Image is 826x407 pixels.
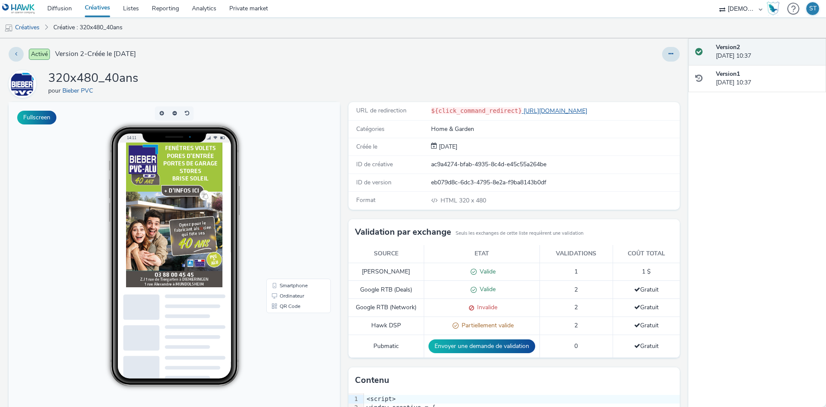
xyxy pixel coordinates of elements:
[55,49,136,59] span: Version 2 - Créée le [DATE]
[634,303,659,311] span: Gratuit
[348,317,424,335] td: Hawk DSP
[574,321,578,329] span: 2
[355,374,389,387] h3: Contenu
[118,33,128,38] span: 14:11
[348,299,424,317] td: Google RTB (Network)
[431,178,679,187] div: eb079d8c-6dc3-4795-8e2a-f9ba8143b0df
[716,43,819,61] div: [DATE] 10:37
[4,24,13,32] img: mobile
[459,321,514,329] span: Partiellement valide
[431,160,679,169] div: ac9a4274-bfab-4935-8c4d-e45c55a264be
[477,285,496,293] span: Valide
[574,267,578,276] span: 1
[271,202,292,207] span: QR Code
[2,3,35,14] img: undefined Logo
[634,286,659,294] span: Gratuit
[356,178,391,186] span: ID de version
[474,303,497,311] span: Invalide
[642,267,650,276] span: 1 $
[634,321,659,329] span: Gratuit
[767,2,780,16] img: Hawk Academy
[49,17,127,38] a: Créative : 320x480_40ans
[574,286,578,294] span: 2
[355,226,451,239] h3: Validation par exchange
[634,342,659,350] span: Gratuit
[259,199,321,209] li: QR Code
[716,70,740,78] strong: Version 1
[259,189,321,199] li: Ordinateur
[356,125,385,133] span: Catégories
[440,196,486,205] span: 320 x 480
[348,395,359,404] div: 1
[48,87,62,95] span: pour
[477,267,496,276] span: Valide
[431,107,522,114] code: ${click_command_redirect}
[348,245,424,263] th: Source
[62,87,96,95] a: Bieber PVC
[437,143,457,151] div: Création 27 août 2025, 10:37
[348,263,424,281] td: [PERSON_NAME]
[356,160,393,168] span: ID de créative
[428,339,535,353] button: Envoyer une demande de validation
[809,2,817,15] div: ST
[9,80,40,88] a: Bieber PVC
[10,71,35,98] img: Bieber PVC
[29,49,50,60] span: Activé
[259,178,321,189] li: Smartphone
[356,106,407,115] span: URL de redirection
[348,335,424,357] td: Pubmatic
[716,70,819,87] div: [DATE] 10:37
[17,111,56,124] button: Fullscreen
[431,125,679,134] div: Home & Garden
[48,70,138,87] h1: 320x480_40ans
[539,245,613,263] th: Validations
[574,342,578,350] span: 0
[356,143,377,151] span: Créée le
[364,395,680,404] div: <script>
[271,191,296,196] span: Ordinateur
[613,245,680,263] th: Coût total
[424,245,539,263] th: Etat
[271,181,299,186] span: Smartphone
[441,196,459,205] span: HTML
[456,230,583,237] small: Seuls les exchanges de cette liste requièrent une validation
[356,196,376,204] span: Format
[767,2,783,16] a: Hawk Academy
[574,303,578,311] span: 2
[522,107,591,115] a: [URL][DOMAIN_NAME]
[437,143,457,151] span: [DATE]
[716,43,740,51] strong: Version 2
[348,281,424,299] td: Google RTB (Deals)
